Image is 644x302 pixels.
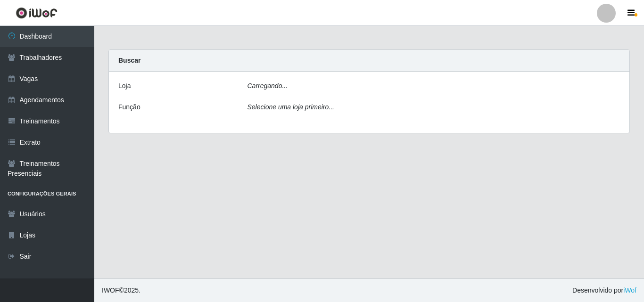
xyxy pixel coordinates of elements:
[572,286,636,295] span: Desenvolvido por
[102,286,140,295] span: © 2025 .
[248,103,334,111] i: Selecione uma loja primeiro...
[118,102,140,112] label: Função
[16,7,58,19] img: CoreUI Logo
[248,82,288,90] i: Carregando...
[102,286,119,294] span: IWOF
[118,57,140,64] strong: Buscar
[623,286,636,294] a: iWof
[118,81,131,91] label: Loja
